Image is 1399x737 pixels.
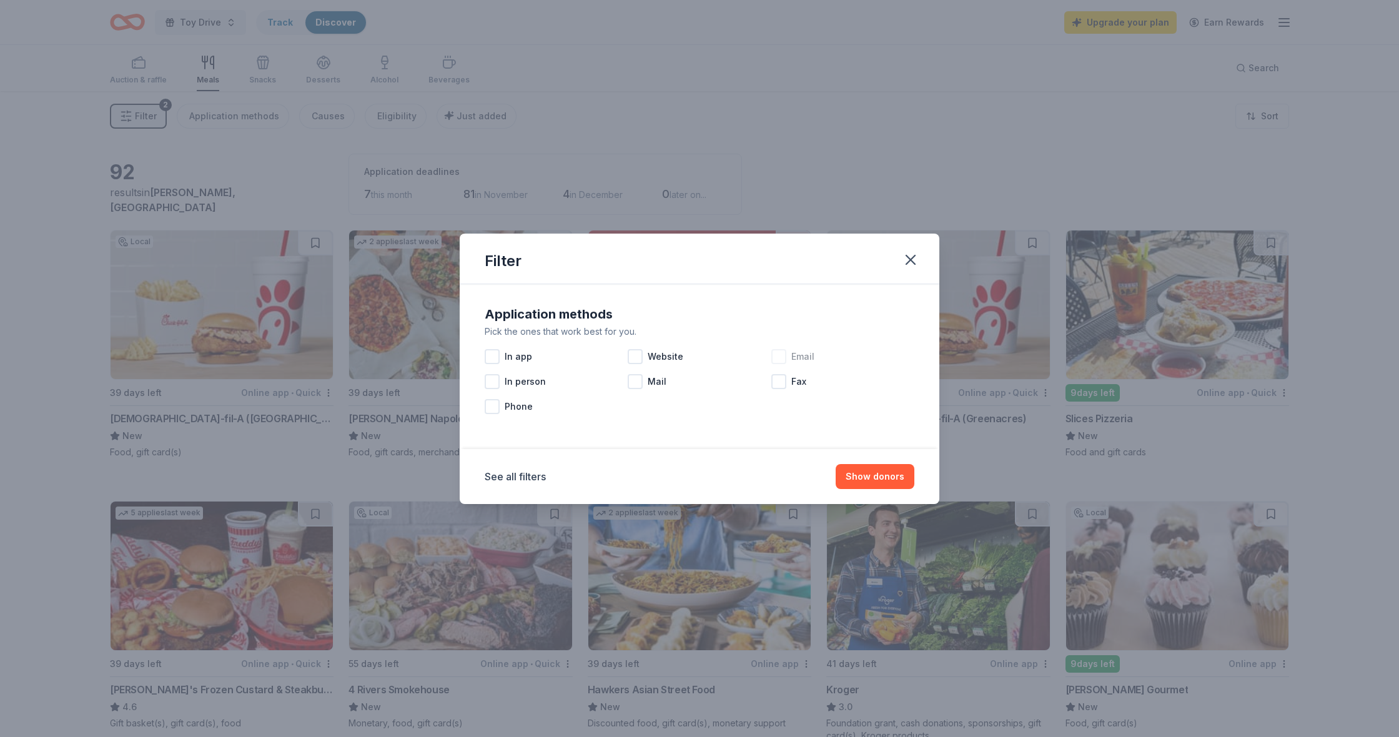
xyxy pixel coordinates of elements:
span: Email [791,349,814,364]
span: Mail [648,374,666,389]
div: Filter [485,251,522,271]
span: Phone [505,399,533,414]
span: Fax [791,374,806,389]
div: Application methods [485,304,914,324]
div: Pick the ones that work best for you. [485,324,914,339]
span: Website [648,349,683,364]
span: In app [505,349,532,364]
button: See all filters [485,469,546,484]
button: Show donors [836,464,914,489]
span: In person [505,374,546,389]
